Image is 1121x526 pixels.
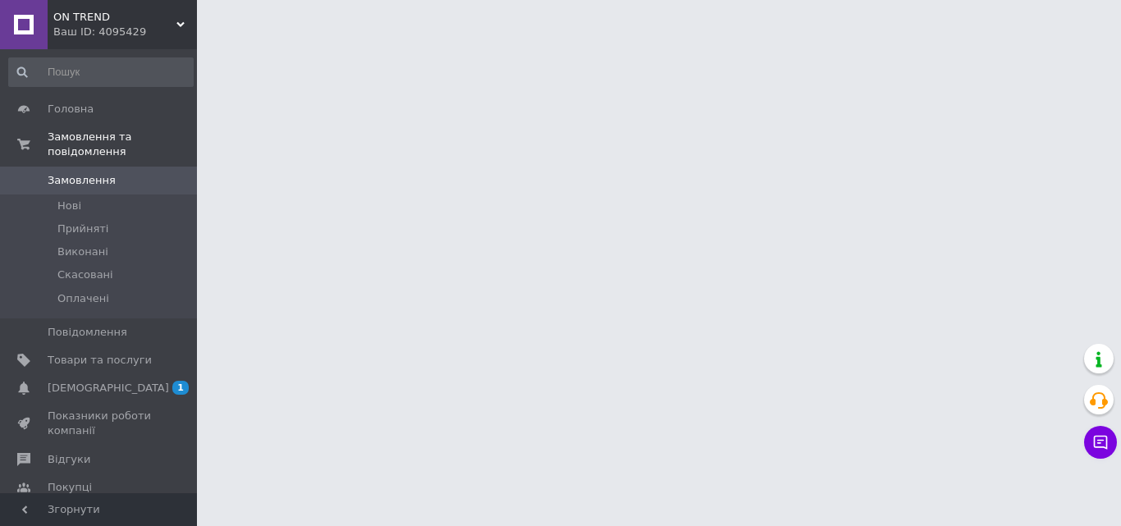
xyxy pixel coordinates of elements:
[48,325,127,340] span: Повідомлення
[48,480,92,495] span: Покупці
[57,245,108,259] span: Виконані
[1084,426,1117,459] button: Чат з покупцем
[8,57,194,87] input: Пошук
[57,268,113,282] span: Скасовані
[53,10,176,25] span: ON TREND
[48,409,152,438] span: Показники роботи компанії
[57,291,109,306] span: Оплачені
[48,173,116,188] span: Замовлення
[172,381,189,395] span: 1
[48,381,169,396] span: [DEMOGRAPHIC_DATA]
[48,353,152,368] span: Товари та послуги
[57,199,81,213] span: Нові
[48,452,90,467] span: Відгуки
[53,25,197,39] div: Ваш ID: 4095429
[48,130,197,159] span: Замовлення та повідомлення
[57,222,108,236] span: Прийняті
[48,102,94,117] span: Головна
